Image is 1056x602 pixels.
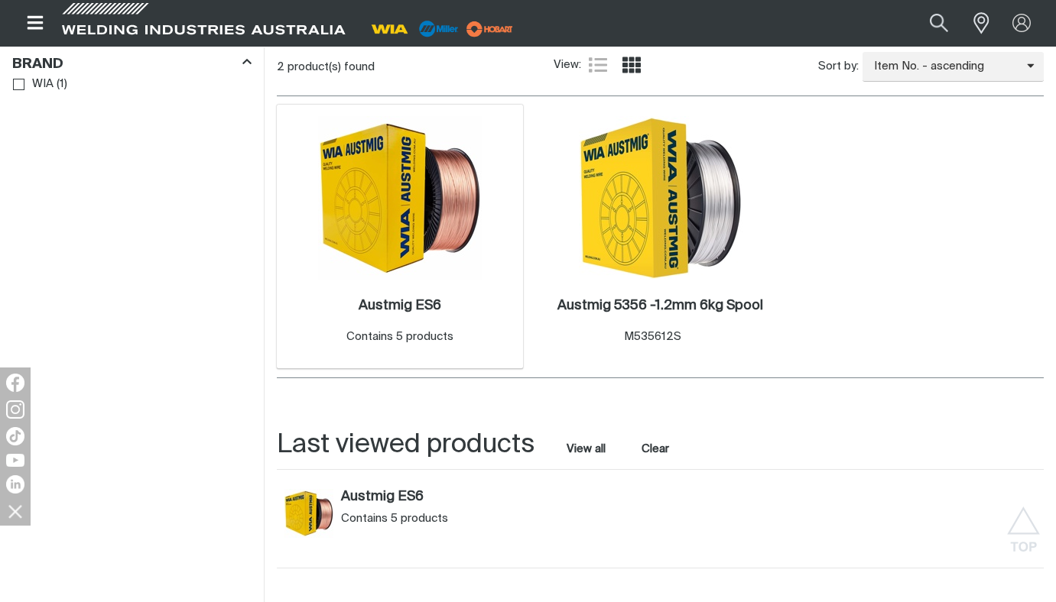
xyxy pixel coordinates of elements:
[567,442,606,457] a: View all last viewed products
[12,53,252,73] div: Brand
[341,511,525,526] div: Contains 5 products
[341,489,525,506] a: Austmig ES6
[1006,507,1041,541] button: Scroll to top
[277,60,553,75] div: 2
[346,329,453,346] div: Contains 5 products
[288,61,375,73] span: product(s) found
[894,6,965,40] input: Product name or item number...
[12,47,252,95] aside: Filters
[2,498,28,524] img: hide socials
[462,23,518,34] a: miller
[359,297,441,315] a: Austmig ES6
[863,58,1027,76] span: Item No. - ascending
[277,47,1044,86] section: Product list controls
[6,374,24,392] img: Facebook
[579,116,742,280] img: Austmig 5356 -1.2mm 6kg Spool
[554,57,581,74] span: View:
[12,56,63,73] h3: Brand
[818,58,859,76] span: Sort by:
[32,76,54,93] span: WIA
[462,18,518,40] img: miller
[277,428,534,462] h2: Last viewed products
[557,299,763,312] h2: Austmig 5356 -1.2mm 6kg Spool
[557,297,763,315] a: Austmig 5356 -1.2mm 6kg Spool
[6,400,24,419] img: Instagram
[638,439,673,459] button: Clear all last viewed products
[913,6,965,40] button: Search products
[6,427,24,445] img: TikTok
[589,56,607,74] a: List view
[57,76,67,93] span: ( 1 )
[277,485,532,552] article: Austmig ES6 (Austmig ES6)
[318,116,482,280] img: Austmig ES6
[6,475,24,494] img: LinkedIn
[13,74,251,95] ul: Brand
[624,331,681,342] span: M535612S
[13,74,54,95] a: WIA
[359,299,441,312] h2: Austmig ES6
[6,454,24,467] img: YouTube
[284,489,333,538] img: Austmig ES6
